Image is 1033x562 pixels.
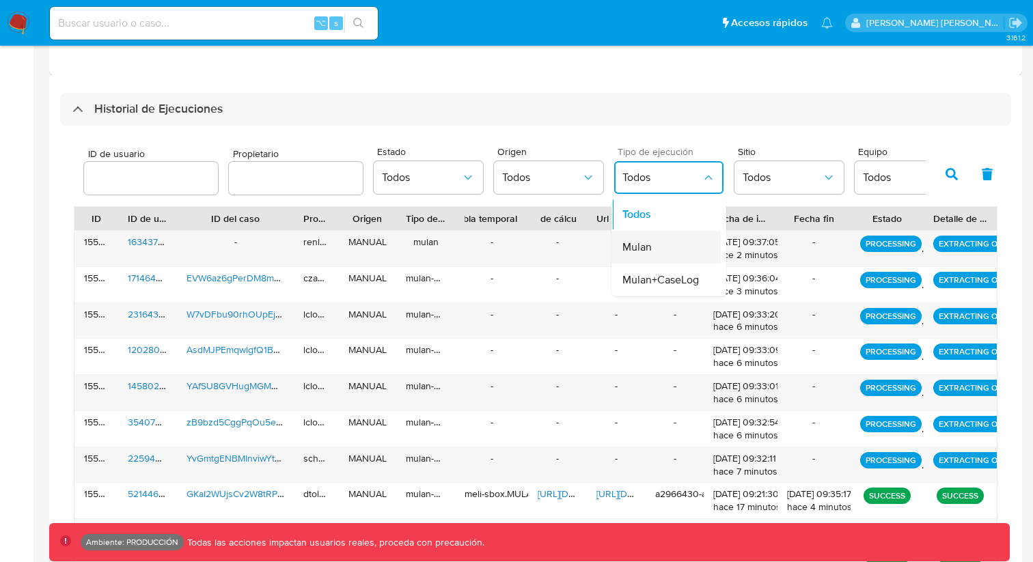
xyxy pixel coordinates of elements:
p: edwin.alonso@mercadolibre.com.co [866,16,1004,29]
span: Accesos rápidos [731,16,808,30]
p: Todas las acciones impactan usuarios reales, proceda con precaución. [184,536,484,549]
p: Ambiente: PRODUCCIÓN [86,539,178,545]
span: 3.161.2 [1006,32,1026,43]
input: Buscar usuario o caso... [50,14,378,32]
a: Notificaciones [821,17,833,29]
span: s [334,16,338,29]
button: search-icon [344,14,372,33]
span: ⌥ [316,16,326,29]
a: Salir [1008,16,1023,30]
